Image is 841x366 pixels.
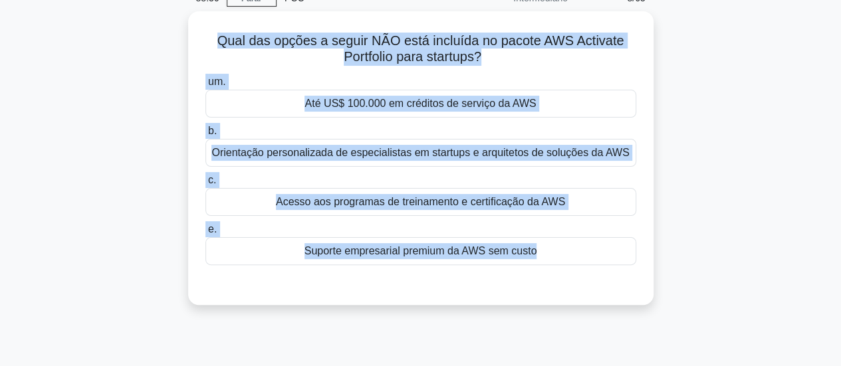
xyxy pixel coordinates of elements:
font: b. [208,125,217,136]
font: Até US$ 100.000 em créditos de serviço da AWS [304,98,536,109]
font: c. [208,174,216,185]
font: um. [208,76,226,87]
font: e. [208,223,217,234]
font: Qual das opções a seguir NÃO está incluída no pacote AWS Activate Portfolio para startups? [217,33,624,64]
font: Suporte empresarial premium da AWS sem custo [304,245,537,256]
font: Orientação personalizada de especialistas em startups e arquitetos de soluções da AWS [211,147,629,158]
font: Acesso aos programas de treinamento e certificação da AWS [276,196,565,207]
